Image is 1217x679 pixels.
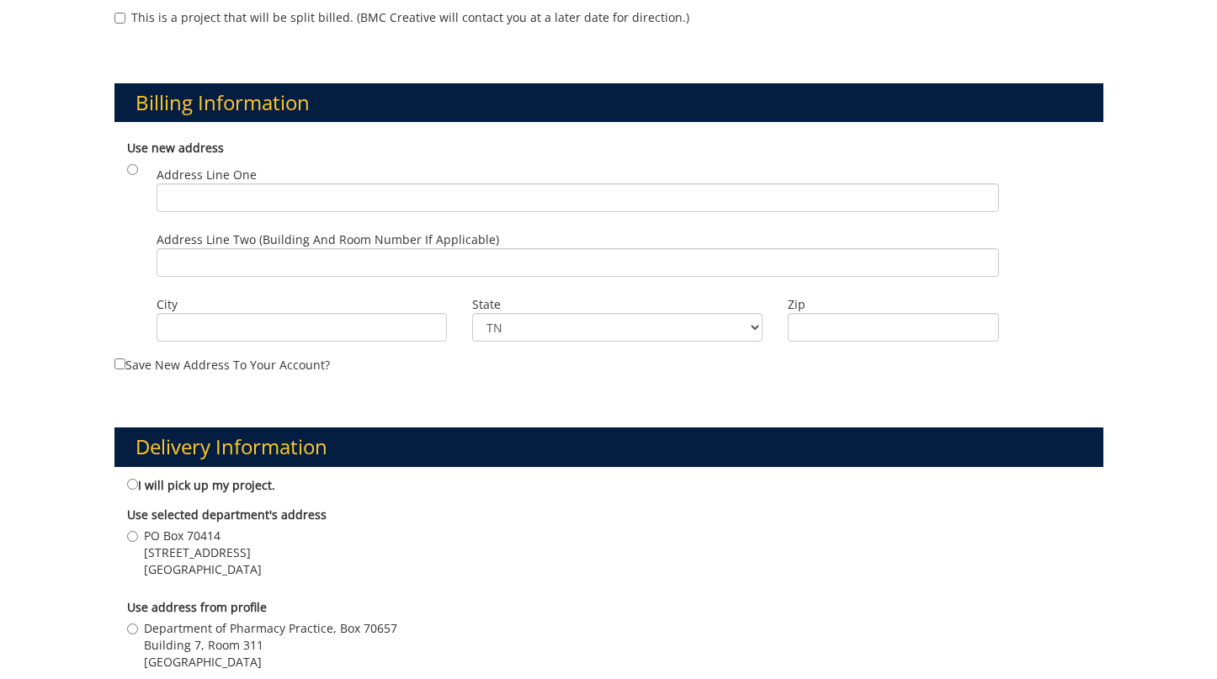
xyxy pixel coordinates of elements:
b: Use new address [127,140,224,156]
input: Save new address to your account? [114,358,125,369]
label: Zip [788,296,999,313]
span: PO Box 70414 [144,528,262,544]
input: Address Line Two (Building and Room Number if applicable) [157,248,999,277]
span: Building 7, Room 311 [144,637,397,654]
b: Use address from profile [127,599,267,615]
span: [GEOGRAPHIC_DATA] [144,561,262,578]
input: Zip [788,313,999,342]
input: PO Box 70414 [STREET_ADDRESS] [GEOGRAPHIC_DATA] [127,531,138,542]
input: City [157,313,447,342]
label: I will pick up my project. [127,475,275,494]
input: Department of Pharmacy Practice, Box 70657 Building 7, Room 311 [GEOGRAPHIC_DATA] [127,623,138,634]
label: Address Line Two (Building and Room Number if applicable) [157,231,999,277]
input: This is a project that will be split billed. (BMC Creative will contact you at a later date for d... [114,13,125,24]
h3: Billing Information [114,83,1103,122]
label: City [157,296,447,313]
input: I will pick up my project. [127,479,138,490]
b: Use selected department's address [127,507,327,523]
span: [STREET_ADDRESS] [144,544,262,561]
label: This is a project that will be split billed. (BMC Creative will contact you at a later date for d... [114,9,689,26]
label: State [472,296,763,313]
h3: Delivery Information [114,427,1103,466]
span: Department of Pharmacy Practice, Box 70657 [144,620,397,637]
input: Address Line One [157,183,999,212]
label: Address Line One [157,167,999,212]
span: [GEOGRAPHIC_DATA] [144,654,397,671]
